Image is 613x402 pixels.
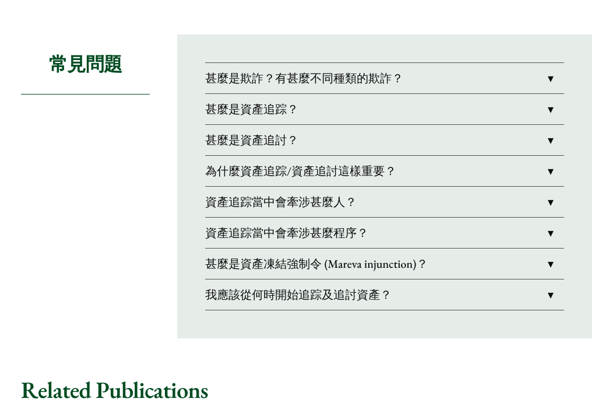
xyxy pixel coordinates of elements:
[205,125,564,155] a: 甚麼是資產追討？
[205,63,564,93] a: 甚麼是欺詐？有甚麼不同種類的欺詐？
[205,218,564,248] a: 資產追踪當中會牽涉甚麼程序？
[205,94,564,124] a: 甚麼是資產追踪？
[205,279,564,310] a: 我應該從何時開始追踪及追討資產？
[205,249,564,279] a: 甚麼是資產凍結強制令 (Mareva injunction)？
[205,187,564,217] a: 資產追踪當中會牽涉甚麼人？
[205,156,564,186] a: 為什麼資產追踪/資產追討這樣重要？
[21,34,150,95] h2: 常見問題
